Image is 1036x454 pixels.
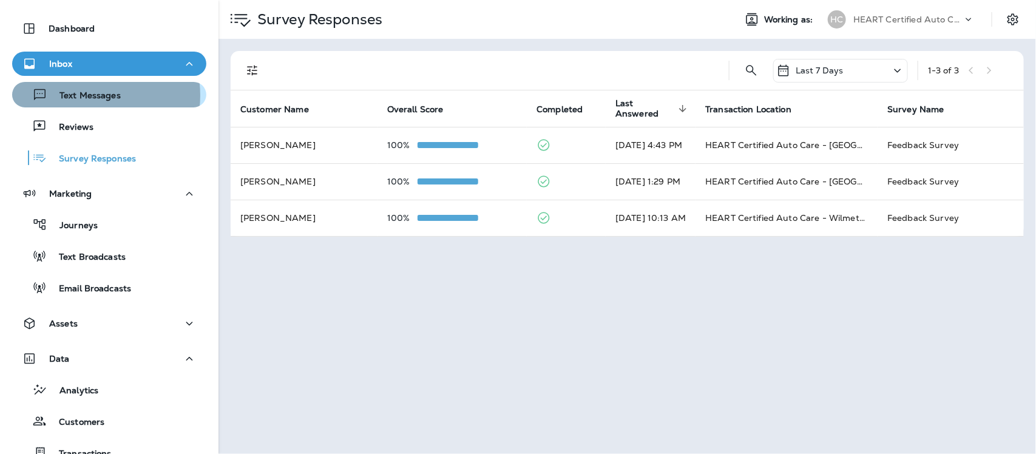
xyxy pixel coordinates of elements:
span: Completed [537,104,598,115]
button: Settings [1002,8,1024,30]
button: Data [12,347,206,371]
button: Dashboard [12,16,206,41]
p: 100% [387,177,418,186]
td: [PERSON_NAME] [231,200,377,236]
button: Inbox [12,52,206,76]
span: Completed [537,104,583,115]
p: Data [49,354,70,364]
span: Overall Score [387,104,459,115]
span: Customer Name [240,104,309,115]
span: Last Answered [615,98,675,119]
p: Dashboard [49,24,95,33]
p: Analytics [47,385,98,397]
span: Transaction Location [705,104,791,115]
p: Customers [47,417,104,429]
button: Analytics [12,377,206,402]
span: Overall Score [387,104,444,115]
p: Reviews [47,122,93,134]
p: Text Broadcasts [47,252,126,263]
span: Transaction Location [705,104,807,115]
td: [DATE] 1:29 PM [606,163,696,200]
p: Inbox [49,59,72,69]
button: Text Messages [12,82,206,107]
p: Assets [49,319,78,328]
td: Feedback Survey [878,200,1024,236]
p: HEART Certified Auto Care [853,15,963,24]
p: 100% [387,140,418,150]
p: Text Messages [47,90,121,102]
button: Email Broadcasts [12,275,206,300]
div: HC [828,10,846,29]
span: Customer Name [240,104,325,115]
p: Email Broadcasts [47,283,131,295]
td: [DATE] 4:43 PM [606,127,696,163]
button: Survey Responses [12,145,206,171]
p: Survey Responses [252,10,382,29]
button: Reviews [12,113,206,139]
button: Journeys [12,212,206,237]
button: Filters [240,58,265,83]
button: Marketing [12,181,206,206]
button: Search Survey Responses [739,58,763,83]
td: [PERSON_NAME] [231,127,377,163]
td: [PERSON_NAME] [231,163,377,200]
td: HEART Certified Auto Care - [GEOGRAPHIC_DATA] [696,163,878,200]
td: [DATE] 10:13 AM [606,200,696,236]
p: Last 7 Days [796,66,844,75]
td: HEART Certified Auto Care - Wilmette [696,200,878,236]
span: Working as: [764,15,816,25]
td: Feedback Survey [878,127,1024,163]
p: 100% [387,213,418,223]
p: Survey Responses [47,154,136,165]
div: 1 - 3 of 3 [928,66,959,75]
span: Last Answered [615,98,691,119]
td: Feedback Survey [878,163,1024,200]
p: Journeys [47,220,98,232]
button: Text Broadcasts [12,243,206,269]
span: Survey Name [887,104,944,115]
span: Survey Name [887,104,960,115]
p: Marketing [49,189,92,198]
td: HEART Certified Auto Care - [GEOGRAPHIC_DATA] [696,127,878,163]
button: Customers [12,408,206,434]
button: Assets [12,311,206,336]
